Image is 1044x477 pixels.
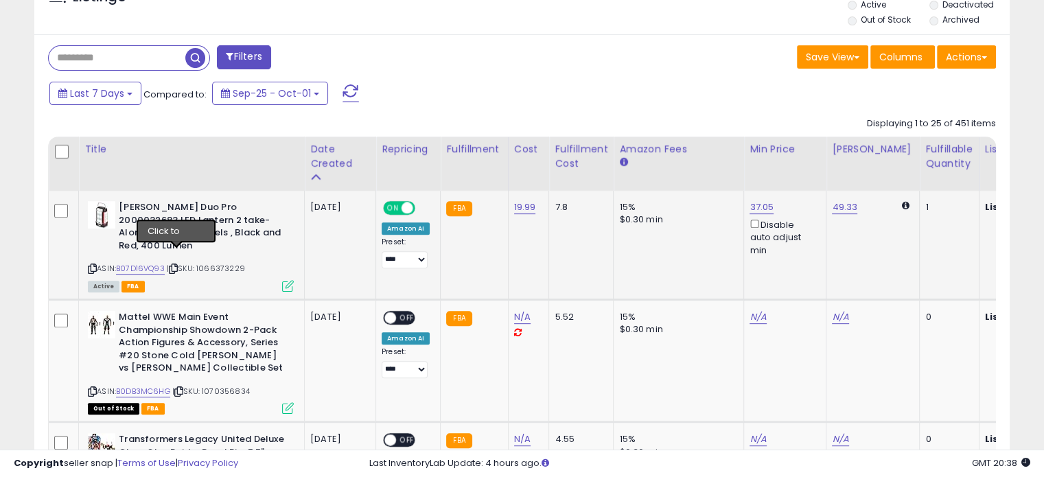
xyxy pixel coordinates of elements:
[870,45,935,69] button: Columns
[925,311,968,323] div: 0
[797,45,868,69] button: Save View
[88,311,294,412] div: ASIN:
[117,456,176,469] a: Terms of Use
[84,142,299,156] div: Title
[750,142,820,156] div: Min Price
[750,200,774,214] a: 37.05
[555,433,603,445] div: 4.55
[233,86,311,100] span: Sep-25 - Oct-01
[141,403,165,415] span: FBA
[116,386,170,397] a: B0DB3MC6HG
[384,202,402,214] span: ON
[619,433,733,445] div: 15%
[88,281,119,292] span: All listings currently available for purchase on Amazon
[514,142,544,156] div: Cost
[750,310,766,324] a: N/A
[116,263,165,275] a: B07D16VQ93
[88,433,115,461] img: 51ppdoNQACL._SL40_.jpg
[925,142,973,171] div: Fulfillable Quantity
[750,432,766,446] a: N/A
[925,433,968,445] div: 0
[172,386,250,397] span: | SKU: 1070356834
[937,45,996,69] button: Actions
[514,432,531,446] a: N/A
[167,263,245,274] span: | SKU: 1066373229
[369,457,1030,470] div: Last InventoryLab Update: 4 hours ago.
[382,237,430,268] div: Preset:
[212,82,328,105] button: Sep-25 - Oct-01
[310,433,365,445] div: [DATE]
[217,45,270,69] button: Filters
[832,432,848,446] a: N/A
[310,311,365,323] div: [DATE]
[619,142,738,156] div: Amazon Fees
[861,14,911,25] label: Out of Stock
[88,403,139,415] span: All listings that are currently out of stock and unavailable for purchase on Amazon
[70,86,124,100] span: Last 7 Days
[972,456,1030,469] span: 2025-10-9 20:38 GMT
[925,201,968,213] div: 1
[619,201,733,213] div: 15%
[382,222,430,235] div: Amazon AI
[143,88,207,101] span: Compared to:
[88,201,115,229] img: 41Qm75Oc1vL._SL40_.jpg
[382,332,430,345] div: Amazon AI
[942,14,979,25] label: Archived
[119,201,286,255] b: [PERSON_NAME] Duo Pro 2000032683 LED Lantern 2 take-Along Flashlight Panels , Black and Red, 400 ...
[121,281,145,292] span: FBA
[832,142,914,156] div: [PERSON_NAME]
[619,156,627,169] small: Amazon Fees.
[14,457,238,470] div: seller snap | |
[310,201,365,213] div: [DATE]
[514,310,531,324] a: N/A
[879,50,923,64] span: Columns
[446,201,472,216] small: FBA
[446,433,472,448] small: FBA
[619,213,733,226] div: $0.30 min
[514,200,536,214] a: 19.99
[867,117,996,130] div: Displaying 1 to 25 of 451 items
[396,312,418,324] span: OFF
[446,311,472,326] small: FBA
[382,142,434,156] div: Repricing
[382,347,430,378] div: Preset:
[619,311,733,323] div: 15%
[750,217,815,257] div: Disable auto adjust min
[178,456,238,469] a: Privacy Policy
[119,433,286,475] b: Transformers Legacy United Deluxe Class Star Raider Road Pig, 5.5" Conversion Action Figure, 8+
[14,456,64,469] strong: Copyright
[446,142,502,156] div: Fulfillment
[555,201,603,213] div: 7.8
[88,201,294,290] div: ASIN:
[310,142,370,171] div: Date Created
[119,311,286,378] b: Mattel WWE Main Event Championship Showdown 2-Pack Action Figures & Accessory, Series #20 Stone C...
[555,311,603,323] div: 5.52
[49,82,141,105] button: Last 7 Days
[832,310,848,324] a: N/A
[396,434,418,446] span: OFF
[88,311,115,338] img: 41w5tyP5KhL._SL40_.jpg
[832,200,857,214] a: 49.33
[413,202,435,214] span: OFF
[619,323,733,336] div: $0.30 min
[555,142,607,171] div: Fulfillment Cost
